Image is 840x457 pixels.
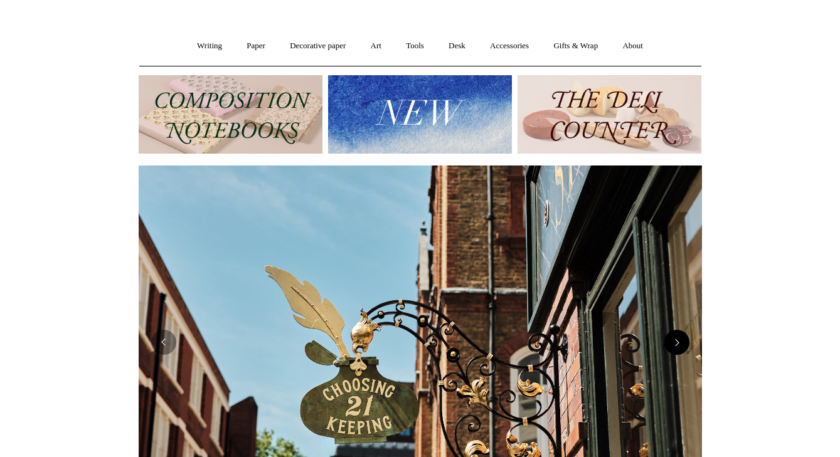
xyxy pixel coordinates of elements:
[395,29,435,63] a: Tools
[611,29,654,63] a: About
[479,29,540,63] a: Accessories
[186,29,233,63] a: Writing
[328,75,512,154] img: New.jpg__PID:f73bdf93-380a-4a35-bcfe-7823039498e1
[235,29,277,63] a: Paper
[542,29,609,63] a: Gifts & Wrap
[139,75,322,154] img: 202302 Composition ledgers.jpg__PID:69722ee6-fa44-49dd-a067-31375e5d54ec
[359,29,393,63] a: Art
[518,75,701,154] img: The Deli Counter
[664,330,689,355] button: Next
[151,330,176,355] button: Previous
[437,29,477,63] a: Desk
[279,29,357,63] a: Decorative paper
